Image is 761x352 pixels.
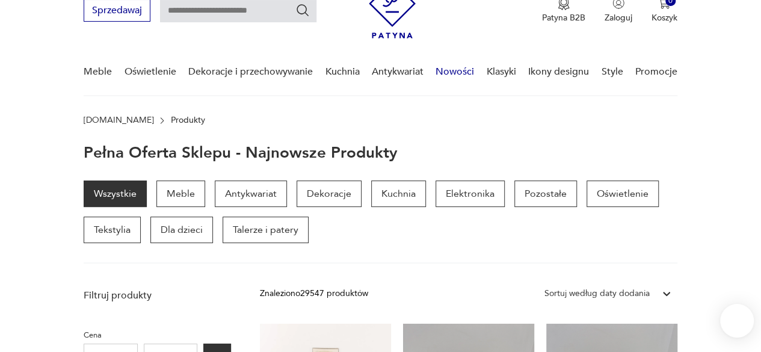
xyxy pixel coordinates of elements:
h1: Pełna oferta sklepu - najnowsze produkty [84,144,398,161]
a: Kuchnia [325,49,359,95]
a: Meble [84,49,112,95]
a: Promocje [635,49,677,95]
a: Dekoracje [297,181,362,207]
p: Koszyk [652,12,677,23]
a: Ikony designu [528,49,589,95]
a: Wszystkie [84,181,147,207]
a: Talerze i patery [223,217,309,243]
p: Cena [84,329,231,342]
a: Tekstylia [84,217,141,243]
button: Szukaj [295,3,310,17]
a: Meble [156,181,205,207]
a: Dla dzieci [150,217,213,243]
a: Nowości [436,49,474,95]
div: Sortuj według daty dodania [544,287,650,300]
a: Antykwariat [215,181,287,207]
a: Sprzedawaj [84,7,150,16]
a: [DOMAIN_NAME] [84,116,154,125]
a: Antykwariat [372,49,424,95]
a: Pozostałe [514,181,577,207]
p: Patyna B2B [542,12,585,23]
p: Zaloguj [605,12,632,23]
div: Znaleziono 29547 produktów [260,287,368,300]
p: Filtruj produkty [84,289,231,302]
a: Elektronika [436,181,505,207]
a: Oświetlenie [587,181,659,207]
a: Style [601,49,623,95]
iframe: Smartsupp widget button [720,304,754,338]
a: Klasyki [487,49,516,95]
a: Oświetlenie [125,49,176,95]
a: Kuchnia [371,181,426,207]
a: Dekoracje i przechowywanie [188,49,313,95]
p: Produkty [171,116,205,125]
